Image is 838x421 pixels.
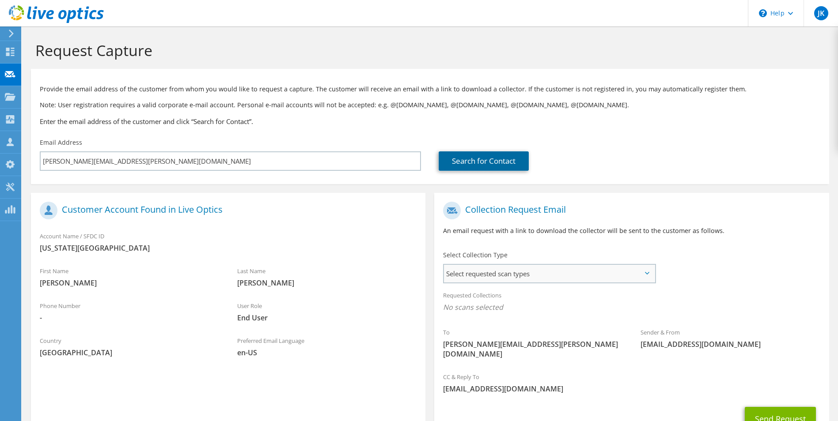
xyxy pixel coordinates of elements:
[35,41,820,60] h1: Request Capture
[31,262,228,292] div: First Name
[444,265,654,282] span: Select requested scan types
[443,251,508,259] label: Select Collection Type
[31,331,228,362] div: Country
[443,384,820,394] span: [EMAIL_ADDRESS][DOMAIN_NAME]
[31,297,228,327] div: Phone Number
[40,313,220,323] span: -
[641,339,820,349] span: [EMAIL_ADDRESS][DOMAIN_NAME]
[228,331,426,362] div: Preferred Email Language
[434,323,632,363] div: To
[40,243,417,253] span: [US_STATE][GEOGRAPHIC_DATA]
[759,9,767,17] svg: \n
[439,151,529,171] a: Search for Contact
[228,297,426,327] div: User Role
[434,286,829,319] div: Requested Collections
[814,6,828,20] span: JK
[40,100,820,110] p: Note: User registration requires a valid corporate e-mail account. Personal e-mail accounts will ...
[443,226,820,236] p: An email request with a link to download the collector will be sent to the customer as follows.
[443,202,815,219] h1: Collection Request Email
[40,138,82,147] label: Email Address
[228,262,426,292] div: Last Name
[31,227,425,257] div: Account Name / SFDC ID
[237,313,417,323] span: End User
[40,278,220,288] span: [PERSON_NAME]
[40,348,220,357] span: [GEOGRAPHIC_DATA]
[40,84,820,94] p: Provide the email address of the customer from whom you would like to request a capture. The cust...
[443,339,623,359] span: [PERSON_NAME][EMAIL_ADDRESS][PERSON_NAME][DOMAIN_NAME]
[40,117,820,126] h3: Enter the email address of the customer and click “Search for Contact”.
[237,278,417,288] span: [PERSON_NAME]
[443,302,820,312] span: No scans selected
[632,323,829,353] div: Sender & From
[237,348,417,357] span: en-US
[40,202,412,219] h1: Customer Account Found in Live Optics
[434,368,829,398] div: CC & Reply To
